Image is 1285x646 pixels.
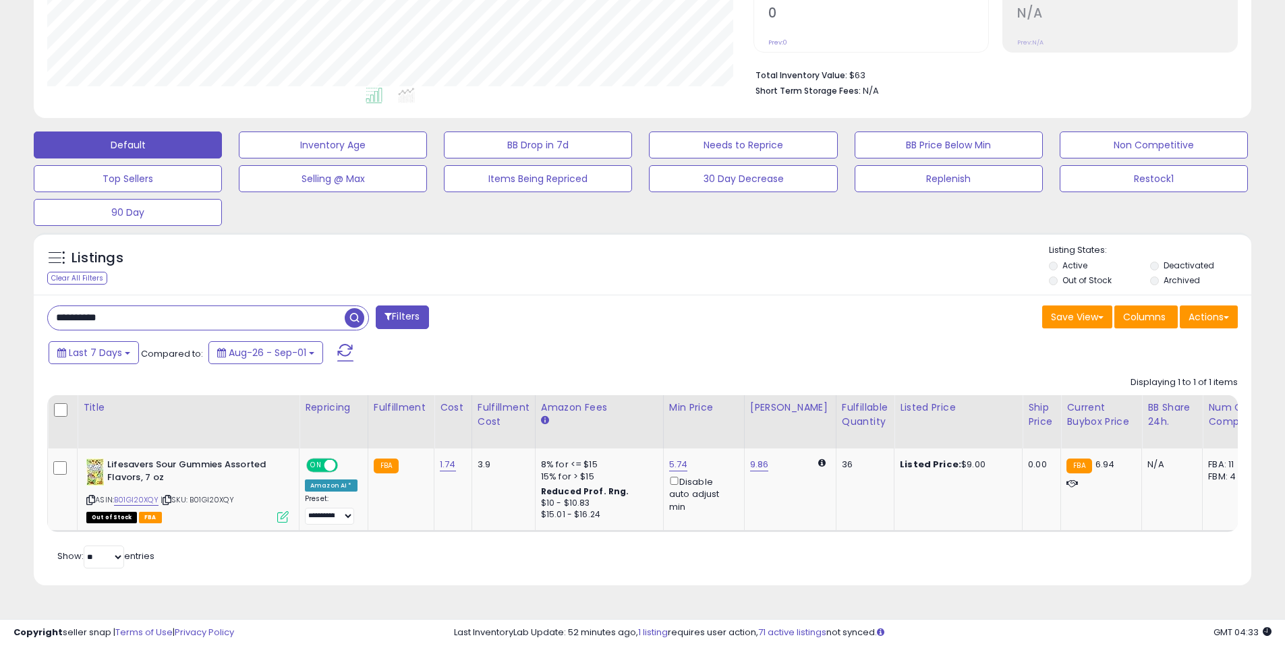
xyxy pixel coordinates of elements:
[208,341,323,364] button: Aug-26 - Sep-01
[750,458,769,471] a: 9.86
[72,249,123,268] h5: Listings
[308,460,324,471] span: ON
[1208,471,1253,483] div: FBM: 4
[541,509,653,521] div: $15.01 - $16.24
[541,459,653,471] div: 8% for <= $15
[1095,458,1115,471] span: 6.94
[1213,626,1272,639] span: 2025-09-9 04:33 GMT
[1028,401,1055,429] div: Ship Price
[1049,244,1251,257] p: Listing States:
[34,199,222,226] button: 90 Day
[541,471,653,483] div: 15% for > $15
[755,85,861,96] b: Short Term Storage Fees:
[755,69,847,81] b: Total Inventory Value:
[175,626,234,639] a: Privacy Policy
[900,401,1017,415] div: Listed Price
[440,458,456,471] a: 1.74
[755,66,1228,82] li: $63
[541,415,549,427] small: Amazon Fees.
[1060,165,1248,192] button: Restock1
[305,494,358,525] div: Preset:
[1131,376,1238,389] div: Displaying 1 to 1 of 1 items
[1208,401,1257,429] div: Num of Comp.
[842,401,888,429] div: Fulfillable Quantity
[1208,459,1253,471] div: FBA: 11
[239,131,427,158] button: Inventory Age
[141,347,203,360] span: Compared to:
[34,165,222,192] button: Top Sellers
[1066,401,1136,429] div: Current Buybox Price
[444,165,632,192] button: Items Being Repriced
[49,341,139,364] button: Last 7 Days
[1114,305,1178,328] button: Columns
[855,165,1043,192] button: Replenish
[478,401,530,429] div: Fulfillment Cost
[750,401,830,415] div: [PERSON_NAME]
[842,459,884,471] div: 36
[336,460,358,471] span: OFF
[1180,305,1238,328] button: Actions
[107,459,271,487] b: Lifesavers Sour Gummies Assorted Flavors, 7 oz
[139,512,162,523] span: FBA
[305,479,358,492] div: Amazon AI *
[13,626,63,639] strong: Copyright
[374,401,428,415] div: Fulfillment
[86,512,137,523] span: All listings that are currently out of stock and unavailable for purchase on Amazon
[161,494,234,505] span: | SKU: B01GI20XQY
[768,5,988,24] h2: 0
[855,131,1043,158] button: BB Price Below Min
[1028,459,1050,471] div: 0.00
[669,401,739,415] div: Min Price
[374,459,399,473] small: FBA
[1147,459,1192,471] div: N/A
[47,272,107,285] div: Clear All Filters
[541,401,658,415] div: Amazon Fees
[1017,5,1237,24] h2: N/A
[541,498,653,509] div: $10 - $10.83
[1123,310,1166,324] span: Columns
[444,131,632,158] button: BB Drop in 7d
[114,494,159,506] a: B01GI20XQY
[115,626,173,639] a: Terms of Use
[305,401,362,415] div: Repricing
[649,131,837,158] button: Needs to Reprice
[1042,305,1112,328] button: Save View
[34,131,222,158] button: Default
[83,401,293,415] div: Title
[638,626,668,639] a: 1 listing
[454,626,1272,639] div: Last InventoryLab Update: 52 minutes ago, requires user action, not synced.
[768,38,787,47] small: Prev: 0
[669,474,734,513] div: Disable auto adjust min
[1062,274,1112,286] label: Out of Stock
[57,550,154,562] span: Show: entries
[86,459,104,486] img: 51FWL7hS7sL._SL40_.jpg
[758,626,826,639] a: 71 active listings
[1164,260,1214,271] label: Deactivated
[1017,38,1044,47] small: Prev: N/A
[478,459,525,471] div: 3.9
[239,165,427,192] button: Selling @ Max
[649,165,837,192] button: 30 Day Decrease
[13,626,234,639] div: seller snap | |
[69,346,122,359] span: Last 7 Days
[900,458,961,471] b: Listed Price:
[229,346,306,359] span: Aug-26 - Sep-01
[1066,459,1091,473] small: FBA
[1164,274,1200,286] label: Archived
[376,305,428,329] button: Filters
[669,458,688,471] a: 5.74
[1060,131,1248,158] button: Non Competitive
[863,84,879,97] span: N/A
[1147,401,1197,429] div: BB Share 24h.
[900,459,1012,471] div: $9.00
[541,486,629,497] b: Reduced Prof. Rng.
[86,459,289,521] div: ASIN:
[1062,260,1087,271] label: Active
[440,401,466,415] div: Cost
